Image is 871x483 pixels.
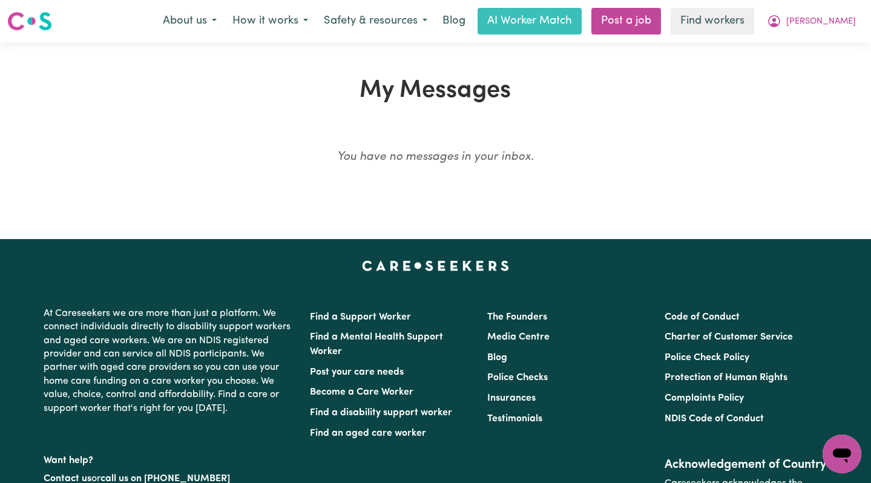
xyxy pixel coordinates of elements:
a: Find an aged care worker [310,429,426,438]
a: Find workers [671,8,754,34]
a: Testimonials [487,414,542,424]
a: Find a Support Worker [310,312,411,322]
a: Charter of Customer Service [665,332,793,342]
a: Find a disability support worker [310,408,452,418]
a: Become a Care Worker [310,387,413,397]
a: Post a job [591,8,661,34]
a: Complaints Policy [665,393,744,403]
a: Blog [487,353,507,363]
a: Police Check Policy [665,353,749,363]
a: Careseekers logo [7,7,52,35]
span: [PERSON_NAME] [786,15,856,28]
a: Post your care needs [310,367,404,377]
iframe: Button to launch messaging window [823,435,861,473]
a: Code of Conduct [665,312,740,322]
em: You have no messages in your inbox. [337,151,534,163]
p: Want help? [44,449,295,467]
a: Police Checks [487,373,548,383]
a: NDIS Code of Conduct [665,414,764,424]
a: Media Centre [487,332,550,342]
button: Safety & resources [316,8,435,34]
button: How it works [225,8,316,34]
button: About us [155,8,225,34]
a: Protection of Human Rights [665,373,787,383]
p: At Careseekers we are more than just a platform. We connect individuals directly to disability su... [44,302,295,420]
a: The Founders [487,312,547,322]
a: Careseekers home page [362,261,509,271]
a: Find a Mental Health Support Worker [310,332,443,356]
h2: Acknowledgement of Country [665,458,827,472]
a: Blog [435,8,473,34]
h1: My Messages [153,76,718,105]
a: Insurances [487,393,536,403]
img: Careseekers logo [7,10,52,32]
button: My Account [759,8,864,34]
a: AI Worker Match [478,8,582,34]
